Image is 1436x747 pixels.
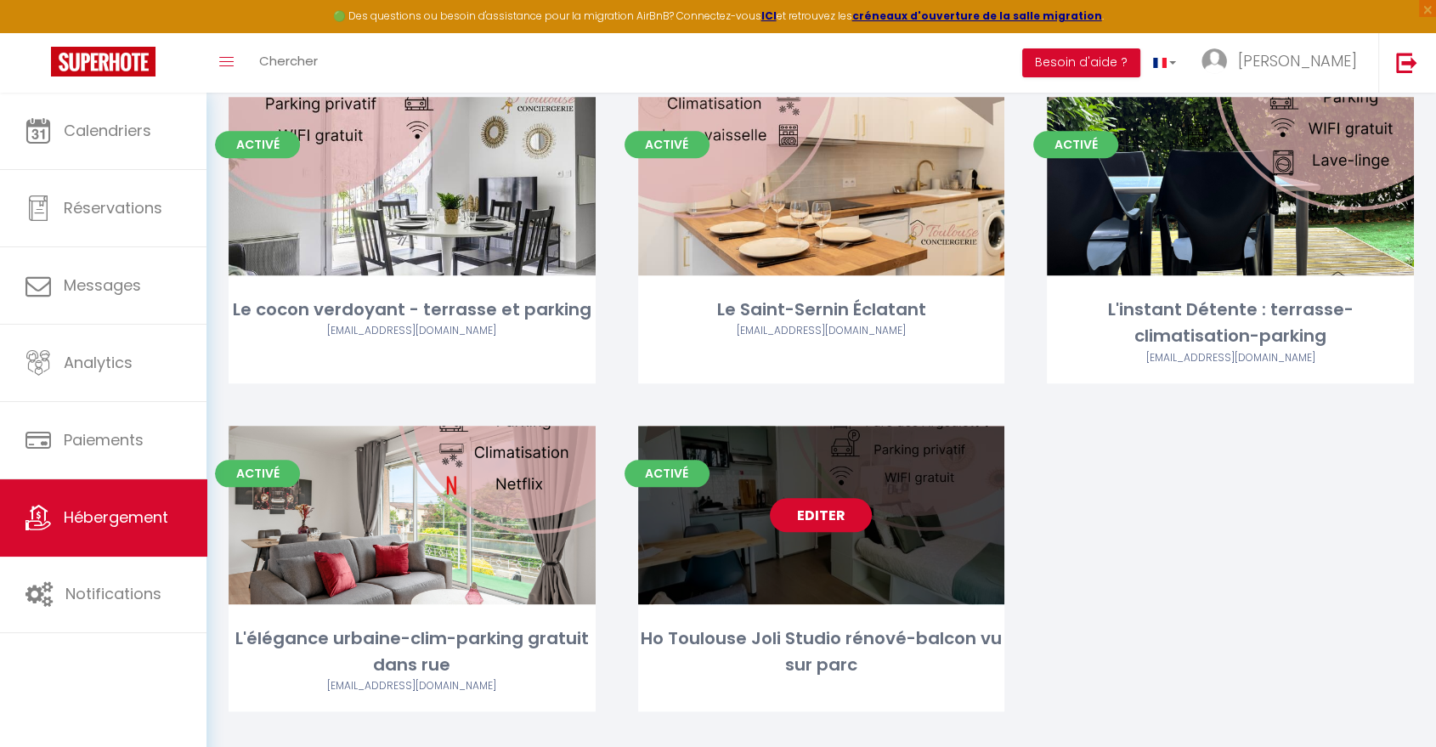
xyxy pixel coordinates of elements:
iframe: Chat [1364,671,1423,734]
div: Ho Toulouse Joli Studio rénové-balcon vu sur parc [638,625,1005,679]
a: Chercher [246,33,331,93]
img: Super Booking [51,47,155,76]
div: Airbnb [638,323,1005,339]
span: Messages [64,274,141,296]
span: Hébergement [64,506,168,528]
button: Ouvrir le widget de chat LiveChat [14,7,65,58]
div: Airbnb [229,678,596,694]
span: Réservations [64,197,162,218]
span: [PERSON_NAME] [1238,50,1357,71]
span: Chercher [259,52,318,70]
a: ... [PERSON_NAME] [1189,33,1378,93]
div: Le cocon verdoyant - terrasse et parking [229,297,596,323]
span: Notifications [65,583,161,604]
div: Airbnb [229,323,596,339]
img: logout [1396,52,1417,73]
div: Airbnb [1047,350,1414,366]
div: Le Saint-Sernin Éclatant [638,297,1005,323]
span: Activé [215,131,300,158]
span: Activé [625,131,710,158]
button: Besoin d'aide ? [1022,48,1140,77]
span: Activé [1033,131,1118,158]
img: ... [1201,48,1227,74]
span: Paiements [64,429,144,450]
span: Analytics [64,352,133,373]
div: L'instant Détente : terrasse-climatisation-parking [1047,297,1414,350]
a: Editer [770,498,872,532]
a: ICI [761,8,777,23]
a: créneaux d'ouverture de la salle migration [852,8,1102,23]
span: Activé [625,460,710,487]
div: L'élégance urbaine-clim-parking gratuit dans rue [229,625,596,679]
span: Calendriers [64,120,151,141]
span: Activé [215,460,300,487]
